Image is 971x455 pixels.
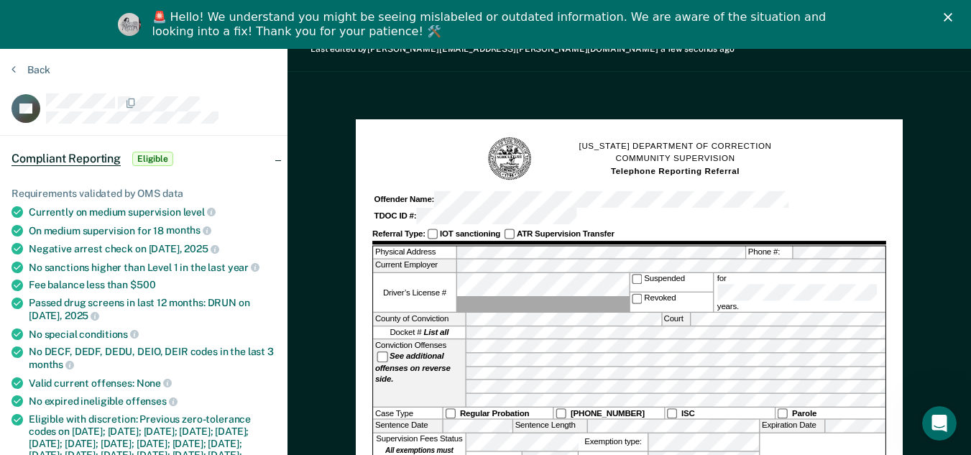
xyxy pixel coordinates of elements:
label: Sentence Date [373,420,442,433]
span: Eligible [132,152,173,166]
strong: Regular Probation [460,408,529,418]
strong: TDOC ID #: [374,211,417,221]
input: ATR Supervision Transfer [504,229,515,239]
h1: [US_STATE] DEPARTMENT OF CORRECTION COMMUNITY SUPERVISION [579,140,772,178]
div: Case Type [373,408,442,419]
input: Revoked [632,294,643,305]
span: months [166,224,211,236]
label: Driver’s License # [373,273,456,312]
strong: Telephone Reporting Referral [611,166,740,175]
div: Passed drug screens in last 12 months: DRUN on [DATE], [29,297,276,321]
input: Parole [778,408,788,419]
span: a few seconds ago [661,44,735,54]
div: Fee balance less than [29,279,276,291]
label: Current Employer [373,259,456,272]
span: months [29,359,74,370]
label: Physical Address [373,246,456,259]
span: Docket # [390,327,449,338]
div: Valid current offenses: [29,377,276,390]
span: $500 [130,279,155,290]
label: County of Conviction [373,313,465,326]
div: Currently on medium supervision [29,206,276,219]
input: [PHONE_NUMBER] [556,408,566,419]
strong: ISC [681,408,695,418]
span: conditions [79,328,138,340]
div: On medium supervision for 18 [29,224,276,237]
span: level [183,206,216,218]
span: None [137,377,172,389]
span: Compliant Reporting [11,152,121,166]
div: Conviction Offenses [373,340,465,407]
strong: Offender Name: [374,195,435,204]
div: 🚨 Hello! We understand you might be seeing mislabeled or outdated information. We are aware of th... [152,10,831,39]
label: Revoked [630,293,712,312]
div: No sanctions higher than Level 1 in the last [29,261,276,274]
strong: [PHONE_NUMBER] [571,408,645,418]
div: No special [29,328,276,341]
label: Phone #: [746,246,792,259]
strong: List all [423,328,448,337]
label: Exemption type: [579,433,648,451]
div: No DECF, DEDF, DEDU, DEIO, DEIR codes in the last 3 [29,346,276,370]
strong: Referral Type: [372,229,425,238]
strong: Parole [792,408,816,418]
span: 2025 [184,243,218,254]
span: year [228,262,259,273]
div: Close [944,13,958,22]
img: TN Seal [487,136,533,182]
strong: IOT sanctioning [440,229,500,238]
iframe: Intercom live chat [922,406,957,441]
input: Suspended [632,274,643,285]
div: Negative arrest check on [DATE], [29,242,276,255]
input: for years. [717,284,877,300]
img: Profile image for Kim [118,13,141,36]
div: Requirements validated by OMS data [11,188,276,200]
span: offenses [126,395,178,407]
label: for years. [715,273,883,312]
label: Sentence Length [513,420,586,433]
input: See additional offenses on reverse side. [377,351,388,362]
div: No expired ineligible [29,395,276,408]
button: Back [11,63,50,76]
label: Suspended [630,273,712,292]
strong: ATR Supervision Transfer [517,229,615,238]
label: Expiration Date [760,420,825,433]
input: IOT sanctioning [428,229,438,239]
input: Regular Probation [445,408,456,419]
label: Court [662,313,689,326]
strong: See additional offenses on reverse side. [375,351,451,383]
span: 2025 [65,310,99,321]
input: ISC [666,408,677,419]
